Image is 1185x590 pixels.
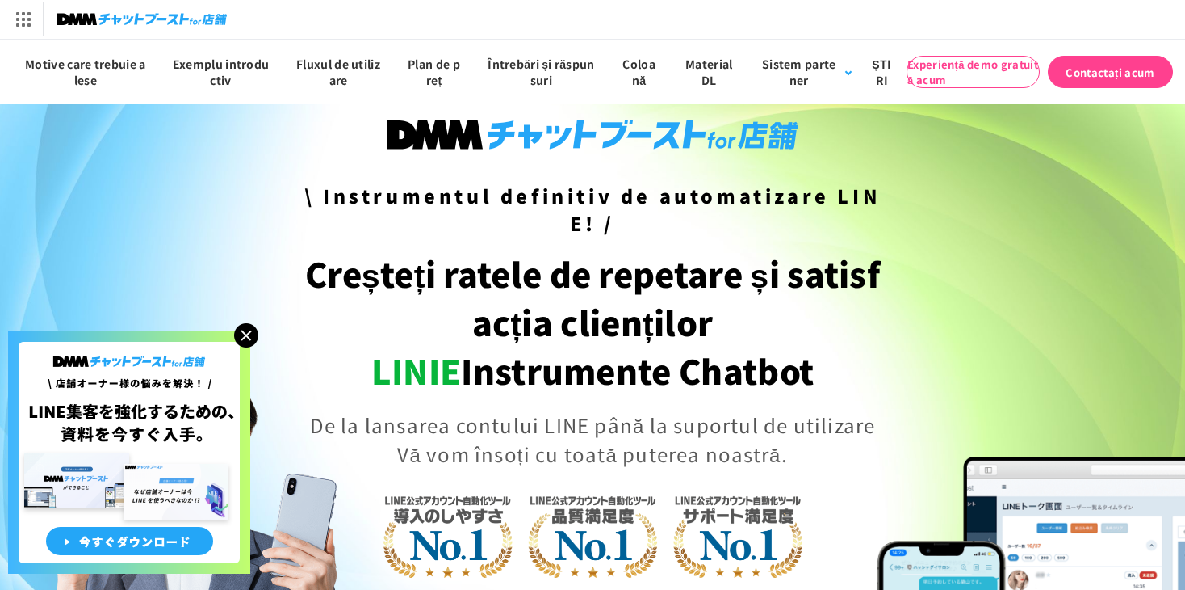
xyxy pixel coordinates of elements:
[394,40,475,104] a: Plan de preț
[608,40,670,104] a: Coloană
[371,346,462,394] span: LINIE
[159,40,283,104] a: Exemplu introductiv
[8,331,250,351] a: 店舗オーナー様の悩みを解決!LINE集客を狂化するための資料を今すぐ入手!
[857,40,907,104] a: ȘTIRI
[8,331,250,574] img: 店舗オーナー様の悩みを解決!LINE集客を狂化するための資料を今すぐ入手!
[907,56,1040,88] a: Experiență demo gratuită acum
[283,40,393,104] a: Fluxul de utilizare
[670,40,748,104] a: Material DL
[1048,56,1173,88] a: Contactați acum
[296,249,889,394] h1: Creșteți ratele de repetare și satisfacția clienților Instrumente Chatbot
[57,8,227,31] img: チャットブーストfor店舗
[760,56,838,88] div: Sistem partener
[2,2,43,36] img: サービス
[475,40,609,104] a: Întrebări și răspunsuri
[296,182,889,237] h3: \ Instrumentul definitiv de automatizare LINE! /
[296,411,889,469] p: De la lansarea contului LINE până la suportul de utilizare Vă vom însoți cu toată puterea noastră.
[12,40,159,104] a: Motive care trebuie alese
